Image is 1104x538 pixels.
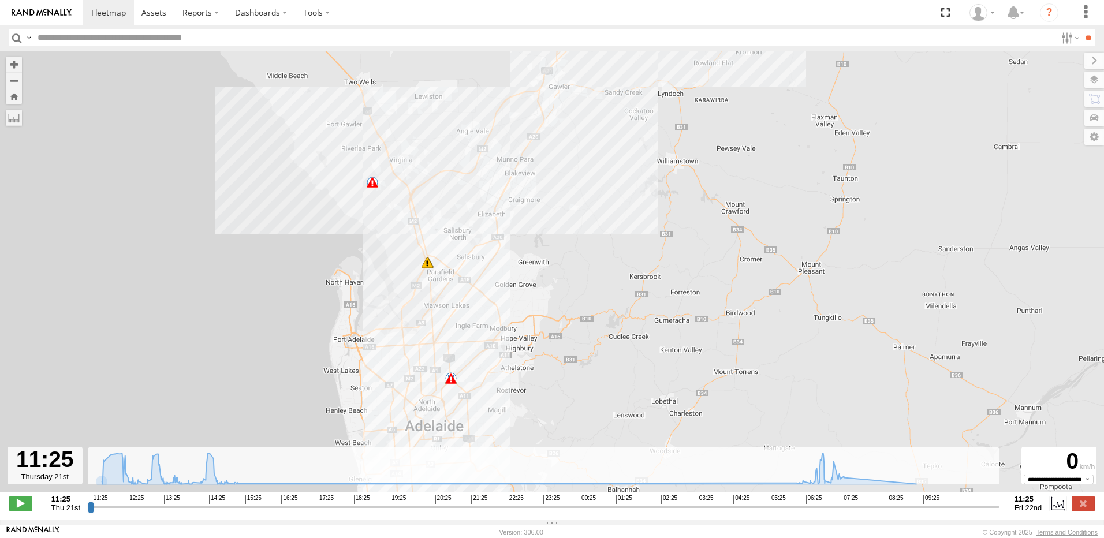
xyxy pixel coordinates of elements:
button: Zoom in [6,57,22,72]
label: Map Settings [1084,129,1104,145]
span: 04:25 [733,495,749,504]
button: Zoom Home [6,88,22,104]
span: Fri 22nd Aug 2025 [1015,503,1042,512]
span: 11:25 [92,495,108,504]
label: Search Filter Options [1057,29,1081,46]
a: Terms and Conditions [1036,529,1098,536]
span: 17:25 [318,495,334,504]
button: Zoom out [6,72,22,88]
span: 19:25 [390,495,406,504]
a: Visit our Website [6,526,59,538]
span: 18:25 [354,495,370,504]
span: 20:25 [435,495,452,504]
strong: 11:25 [51,495,80,503]
div: © Copyright 2025 - [983,529,1098,536]
span: Thu 21st Aug 2025 [51,503,80,512]
span: 13:25 [164,495,180,504]
i: ? [1040,3,1058,22]
span: 00:25 [580,495,596,504]
span: 15:25 [245,495,262,504]
label: Search Query [24,29,33,46]
strong: 11:25 [1015,495,1042,503]
div: Stuart Williams [965,4,999,21]
span: 02:25 [661,495,677,504]
span: 09:25 [923,495,939,504]
span: 05:25 [770,495,786,504]
label: Close [1072,496,1095,511]
div: 0 [1023,449,1095,475]
span: 23:25 [543,495,560,504]
span: 14:25 [209,495,225,504]
label: Play/Stop [9,496,32,511]
span: 22:25 [508,495,524,504]
label: Measure [6,110,22,126]
span: 21:25 [471,495,487,504]
span: 16:25 [281,495,297,504]
span: 01:25 [616,495,632,504]
img: rand-logo.svg [12,9,72,17]
div: Version: 306.00 [499,529,543,536]
span: 12:25 [128,495,144,504]
span: 07:25 [842,495,858,504]
span: 03:25 [698,495,714,504]
span: 06:25 [806,495,822,504]
span: 08:25 [887,495,903,504]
